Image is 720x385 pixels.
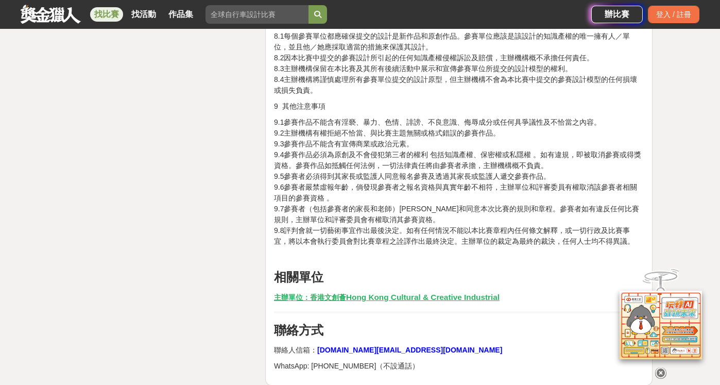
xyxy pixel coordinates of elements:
[274,270,323,284] strong: 相關單位
[274,362,419,370] span: WhatsApp: [PHONE_NUMBER]（不設通話）
[205,5,308,24] input: 全球自行車設計比賽
[274,31,644,96] p: 8.1每個參賽單位都應確保提交的設計是新作品和原創作品。參賽單位應該是該設計的知識產權的唯一擁有人／單位，並且他／她應採取適當的措施來保護其設計。 8.2因本比賽中提交的參賽設計所引起的任何知識...
[274,346,317,354] span: 聯絡人信箱：
[274,293,346,302] u: 主辦單位：香港文創薈
[274,117,644,247] p: 9.1參賽作品不能含有淫褻、暴力、色情、誹謗、不良意識、侮辱成分或任何具爭議性及不恰當之內容。 9.2主辦機構有權拒絕不恰當、與比賽主題無關或格式錯誤的參賽作品。 9.3參賽作品不能含有宣傳商業...
[127,7,160,22] a: 找活動
[164,7,197,22] a: 作品集
[90,7,123,22] a: 找比賽
[274,293,500,302] a: 主辦單位：香港文創薈Hong Kong Cultural & Creative Industrial
[346,293,500,302] u: Hong Kong Cultural & Creative Industrial
[274,101,644,112] p: 9 其他注意事項
[274,323,323,337] strong: 聯絡方式
[591,6,643,23] a: 辦比賽
[317,346,502,354] strong: [DOMAIN_NAME][EMAIL_ADDRESS][DOMAIN_NAME]
[648,6,699,23] div: 登入 / 註冊
[620,287,702,355] img: d2146d9a-e6f6-4337-9592-8cefde37ba6b.png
